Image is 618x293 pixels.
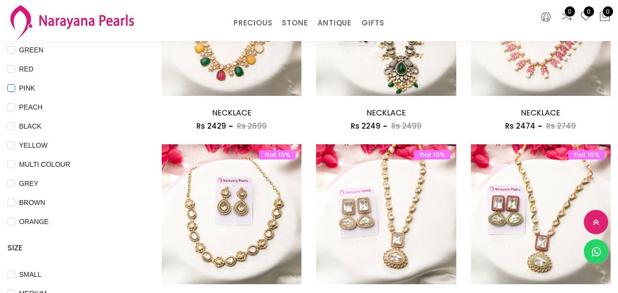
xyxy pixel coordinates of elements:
a: 0 [580,11,592,23]
a: GIFTS [362,16,384,30]
span: 0 [603,6,613,17]
span: flat 10% [259,150,296,159]
span: PEACH [15,102,46,113]
a: NECKLACE [212,107,252,118]
span: PINK [15,83,39,93]
span: BLACK [15,121,45,132]
span: MULTI COLOUR [15,159,74,170]
span: 0 [565,6,575,17]
span: Rs 2499 [391,121,422,131]
h4: SIZE [7,242,132,254]
span: SMALL [15,269,45,280]
span: flat 10% [568,150,605,159]
span: Rs 2749 [546,121,576,131]
a: PRECIOUS [234,16,272,30]
span: YELLOW [15,140,51,151]
span: RED [15,64,38,74]
span: ORANGE [15,216,53,227]
span: flat 10% [414,150,450,159]
a: NECKLACE [521,107,560,118]
span: Rs 2699 [237,121,267,131]
span: BROWN [15,197,49,208]
span: Rs 2474 [505,121,535,131]
a: 0 [561,11,573,23]
button: 0 [599,11,611,23]
a: STONE [282,16,308,30]
span: 0 [584,6,594,17]
span: Rs 2249 [351,121,381,131]
a: NECKLACE [366,107,406,118]
span: GREY [15,178,43,189]
span: Rs 2429 [196,121,226,131]
a: ANTIQUE [318,16,352,30]
span: GREEN [15,45,47,55]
